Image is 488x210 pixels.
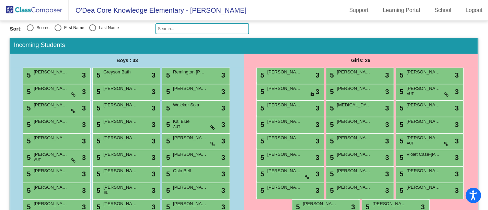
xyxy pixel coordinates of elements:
span: AUT [34,157,41,162]
span: 5 [328,121,334,128]
span: 5 [25,88,31,95]
span: 5 [95,88,100,95]
span: 3 [316,185,319,196]
span: 3 [455,70,459,80]
span: 5 [25,170,31,178]
span: 5 [25,154,31,161]
span: [PERSON_NAME] [34,102,68,108]
span: 5 [164,121,170,128]
span: [PERSON_NAME] [267,118,302,125]
span: [PERSON_NAME] [407,102,441,108]
span: 3 [385,169,389,179]
a: Logout [460,5,488,16]
span: EL [104,190,108,195]
span: 3 [152,119,155,130]
span: AUT [407,141,414,146]
span: 5 [259,71,264,79]
span: 3 [455,119,459,130]
span: [PERSON_NAME] [337,151,371,158]
span: 5 [328,71,334,79]
span: 3 [316,86,319,97]
span: Kai Blue [173,118,207,125]
span: 5 [164,170,170,178]
span: Oslo Bell [173,167,207,174]
span: 5 [25,137,31,145]
span: [PERSON_NAME] [173,184,207,191]
span: 5 [328,170,334,178]
span: Sort: [10,26,22,32]
span: 5 [328,154,334,161]
span: [PERSON_NAME] [PERSON_NAME] [103,135,138,141]
span: [PERSON_NAME] [173,151,207,158]
span: 3 [385,136,389,146]
span: 5 [25,104,31,112]
span: [PERSON_NAME] [407,69,441,75]
span: O'Dea Core Knowledge Elementary - [PERSON_NAME] [69,5,246,16]
div: Last Name [96,25,119,31]
span: 3 [455,169,459,179]
span: 5 [259,137,264,145]
span: 5 [328,137,334,145]
span: Greyson Bath [103,69,138,75]
span: [PERSON_NAME] [267,135,302,141]
a: School [429,5,457,16]
span: [PERSON_NAME] [173,135,207,141]
span: [PERSON_NAME] [303,200,337,207]
span: [PERSON_NAME] [34,151,68,158]
span: [PERSON_NAME] [103,200,138,207]
span: [PERSON_NAME] [407,167,441,174]
span: 5 [259,187,264,194]
span: 3 [221,103,225,113]
span: [PERSON_NAME] [337,184,371,191]
span: 3 [152,169,155,179]
span: [PERSON_NAME] [34,167,68,174]
div: Girls: 26 [244,54,478,68]
span: 5 [95,187,100,194]
span: AUT [407,91,414,96]
a: Learning Portal [377,5,426,16]
span: 3 [385,119,389,130]
span: [PERSON_NAME] [34,118,68,125]
span: 3 [221,169,225,179]
span: 5 [95,154,100,161]
span: 5 [259,104,264,112]
span: 5 [398,187,404,194]
span: 5 [398,170,404,178]
span: 3 [221,152,225,163]
span: [PERSON_NAME] [34,69,68,75]
span: [PERSON_NAME] [337,167,371,174]
span: 3 [82,119,86,130]
span: [PERSON_NAME] [PERSON_NAME] [103,167,138,174]
input: Search... [155,23,249,34]
span: [MEDICAL_DATA][PERSON_NAME] [337,102,371,108]
span: 3 [152,152,155,163]
span: [PERSON_NAME] [34,85,68,92]
mat-radio-group: Select an option [10,24,150,33]
span: [PERSON_NAME] [103,151,138,158]
span: lock [310,92,315,97]
span: 5 [95,137,100,145]
span: 5 [398,154,404,161]
span: 3 [455,152,459,163]
span: [PERSON_NAME] [267,85,302,92]
span: AUT [173,124,180,129]
span: 5 [95,170,100,178]
span: 3 [455,86,459,97]
span: [PERSON_NAME] [337,69,371,75]
span: 3 [221,86,225,97]
span: [PERSON_NAME] [407,184,441,191]
span: Walcker Soja [173,102,207,108]
span: [PERSON_NAME] [267,69,302,75]
span: 5 [259,121,264,128]
span: [PERSON_NAME] [PERSON_NAME] [173,85,207,92]
span: 3 [82,185,86,196]
span: 3 [385,152,389,163]
span: [PERSON_NAME] [103,118,138,125]
span: 3 [316,136,319,146]
span: [PERSON_NAME] [173,200,207,207]
span: 5 [259,88,264,95]
span: 5 [259,154,264,161]
span: 5 [25,121,31,128]
span: 3 [455,103,459,113]
span: [PERSON_NAME] [337,135,371,141]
